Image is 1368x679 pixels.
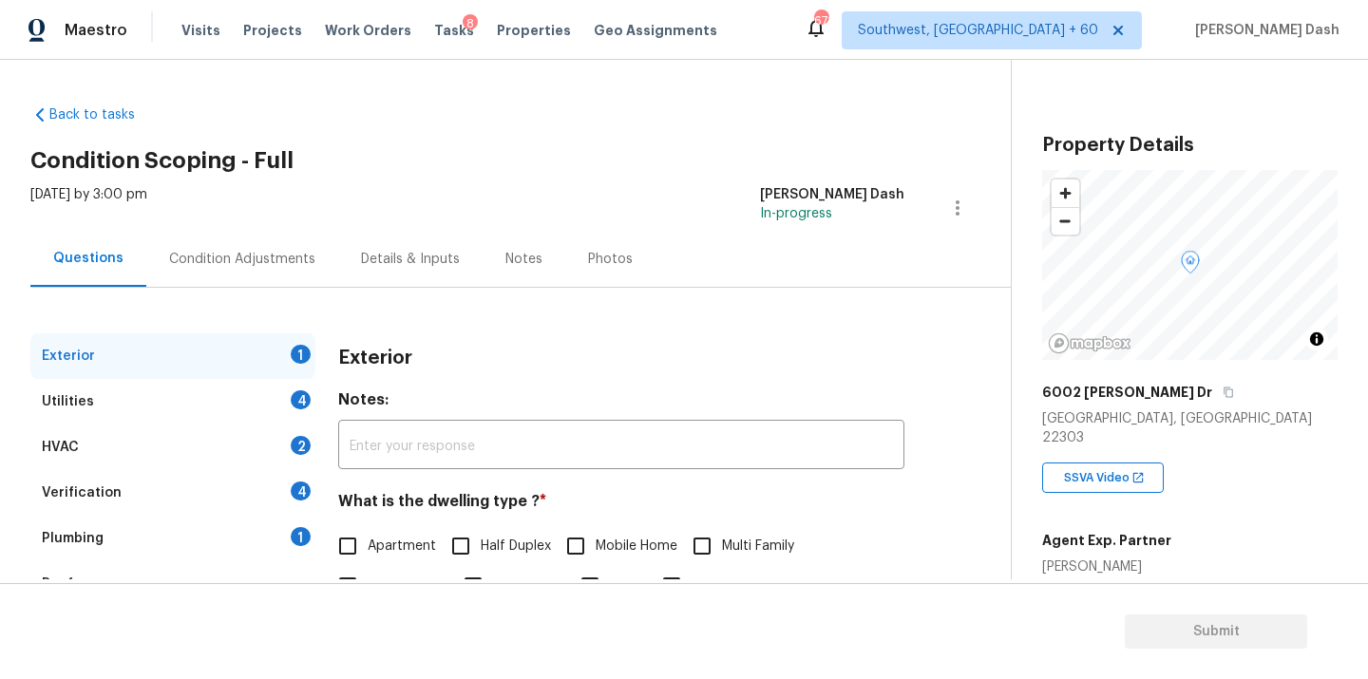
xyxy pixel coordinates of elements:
[361,250,460,269] div: Details & Inputs
[1048,332,1131,354] a: Mapbox homepage
[858,21,1098,40] span: Southwest, [GEOGRAPHIC_DATA] + 60
[1042,557,1171,576] div: [PERSON_NAME]
[1052,179,1079,207] button: Zoom in
[42,438,79,457] div: HVAC
[42,529,104,548] div: Plumbing
[481,537,551,556] span: Half Duplex
[596,537,677,556] span: Mobile Home
[291,481,311,500] div: 4
[1042,531,1171,550] h5: Agent Exp. Partner
[30,151,1011,170] h2: Condition Scoping - Full
[338,349,412,368] h3: Exterior
[722,537,794,556] span: Multi Family
[1052,207,1079,235] button: Zoom out
[30,105,213,124] a: Back to tasks
[30,185,147,231] div: [DATE] by 3:00 pm
[434,24,474,37] span: Tasks
[291,390,311,409] div: 4
[1064,468,1137,487] span: SSVA Video
[243,21,302,40] span: Projects
[1131,471,1145,484] img: Open In New Icon
[338,390,904,417] h4: Notes:
[291,527,311,546] div: 1
[1042,170,1338,360] canvas: Map
[53,249,123,268] div: Questions
[325,21,411,40] span: Work Orders
[1311,329,1322,349] span: Toggle attribution
[291,436,311,455] div: 2
[594,21,717,40] span: Geo Assignments
[760,207,832,220] span: In-progress
[1042,383,1212,402] h5: 6002 [PERSON_NAME] Dr
[181,21,220,40] span: Visits
[42,483,122,502] div: Verification
[338,492,904,519] h4: What is the dwelling type ?
[368,537,436,556] span: Apartment
[1305,328,1328,350] button: Toggle attribution
[1052,208,1079,235] span: Zoom out
[760,185,904,204] div: [PERSON_NAME] Dash
[291,345,311,364] div: 1
[1220,384,1237,401] button: Copy Address
[505,250,542,269] div: Notes
[692,576,749,596] span: Unknown
[1042,409,1338,447] div: [GEOGRAPHIC_DATA], [GEOGRAPHIC_DATA] 22303
[1181,251,1200,280] div: Map marker
[610,576,647,596] span: Other
[463,14,478,33] div: 8
[42,392,94,411] div: Utilities
[42,575,73,594] div: Roof
[588,250,633,269] div: Photos
[1187,21,1339,40] span: [PERSON_NAME] Dash
[338,424,904,469] input: Enter your response
[493,576,565,596] span: Townhouse
[368,576,448,596] span: Single Family
[497,21,571,40] span: Properties
[65,21,127,40] span: Maestro
[1042,462,1164,493] div: SSVA Video
[42,347,95,366] div: Exterior
[814,11,827,30] div: 671
[1042,136,1338,155] h3: Property Details
[169,250,315,269] div: Condition Adjustments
